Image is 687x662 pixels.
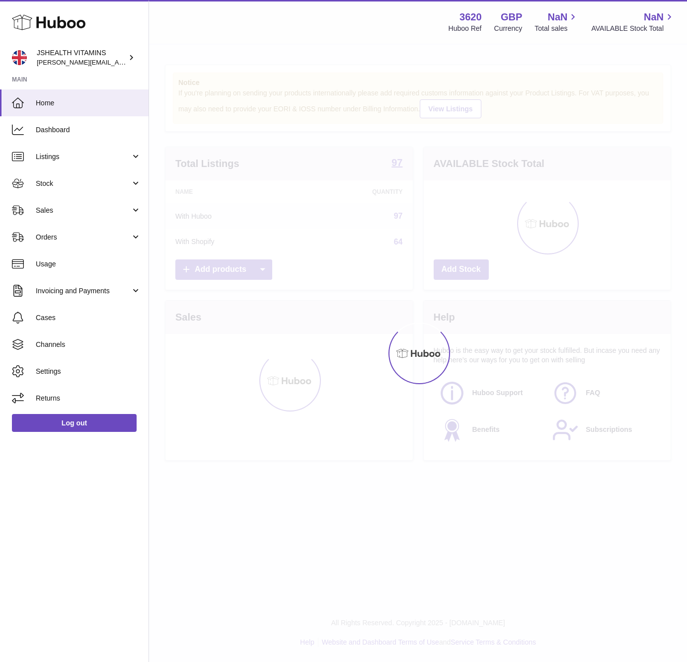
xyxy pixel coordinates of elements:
span: Orders [36,233,131,242]
a: NaN AVAILABLE Stock Total [591,10,675,33]
div: Currency [494,24,523,33]
img: francesca@jshealthvitamins.com [12,50,27,65]
span: NaN [547,10,567,24]
span: Returns [36,394,141,403]
span: AVAILABLE Stock Total [591,24,675,33]
div: JSHEALTH VITAMINS [37,48,126,67]
span: Stock [36,179,131,188]
span: Total sales [534,24,579,33]
span: NaN [644,10,664,24]
span: Channels [36,340,141,349]
span: Home [36,98,141,108]
span: Invoicing and Payments [36,286,131,296]
div: Huboo Ref [449,24,482,33]
span: Dashboard [36,125,141,135]
span: [PERSON_NAME][EMAIL_ADDRESS][DOMAIN_NAME] [37,58,199,66]
span: Cases [36,313,141,323]
a: Log out [12,414,137,432]
span: Settings [36,367,141,376]
span: Usage [36,259,141,269]
strong: 3620 [459,10,482,24]
span: Listings [36,152,131,162]
span: Sales [36,206,131,215]
strong: GBP [501,10,522,24]
a: NaN Total sales [534,10,579,33]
